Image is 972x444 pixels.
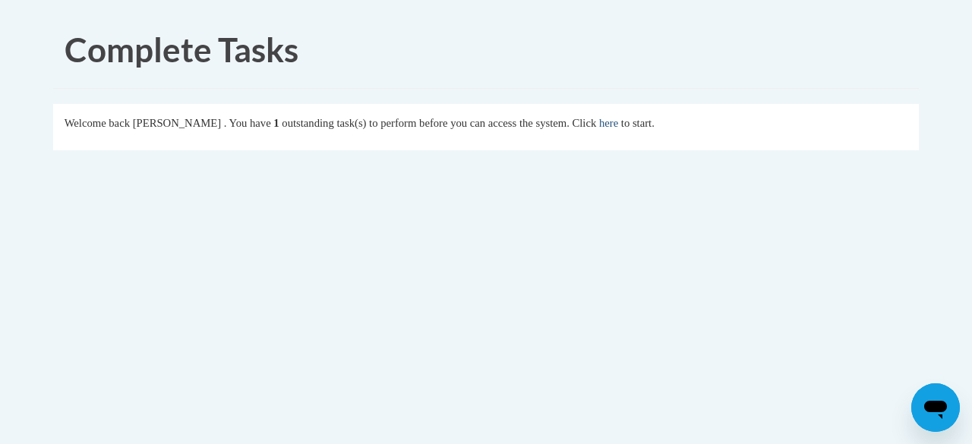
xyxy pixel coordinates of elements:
[224,117,271,129] span: . You have
[621,117,655,129] span: to start.
[599,117,618,129] a: here
[911,383,960,432] iframe: Button to launch messaging window
[65,30,298,69] span: Complete Tasks
[65,117,130,129] span: Welcome back
[282,117,596,129] span: outstanding task(s) to perform before you can access the system. Click
[133,117,221,129] span: [PERSON_NAME]
[273,117,279,129] span: 1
